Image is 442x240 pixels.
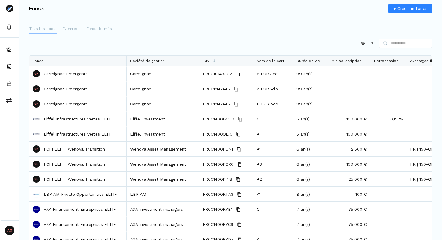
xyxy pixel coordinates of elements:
[253,111,293,126] div: C
[86,24,112,34] button: Fonds fermés
[6,47,12,53] img: funds
[293,172,328,186] div: 6 an(s)
[29,26,57,31] p: Tous les fonds
[203,202,232,217] span: FR001400RYB1
[33,115,40,123] img: Eiffel Infrastructures Vertes ELTIF
[34,87,38,90] p: UK
[44,146,105,152] a: FCPI ELTIF Wenova Transition
[328,157,370,171] div: 100 000 €
[62,24,81,34] button: Evergreen
[1,42,18,57] button: funds
[127,142,199,156] div: Wenova Asset Management
[328,172,370,186] div: 25 000 €
[293,66,328,81] div: 99 an(s)
[6,64,12,70] img: distributors
[44,206,116,212] p: AXA Financement Entreprises ELTIF
[33,206,40,213] img: AXA Financement Entreprises ELTIF
[232,101,240,108] button: Copy
[34,102,38,105] p: UK
[44,86,88,92] a: Carmignac Emergents
[253,81,293,96] div: A EUR Ydis
[236,221,243,228] button: Copy
[203,112,234,126] span: FR001400BCG0
[296,59,320,63] span: Durée de vie
[328,217,370,232] div: 75 000 €
[6,97,12,103] img: commissions
[293,126,328,141] div: 5 an(s)
[44,176,105,182] a: FCPI ELTIF Wenova Transition
[374,59,398,63] span: Rétrocession
[203,67,232,81] span: FR0010149302
[370,111,407,126] div: 0,15 %
[1,59,18,74] button: distributors
[203,157,234,172] span: FR001400POX0
[33,221,40,228] img: AXA Financement Entreprises ELTIF
[203,127,232,142] span: FR001400OLI0
[33,191,40,198] img: LBP AM Private Opportunities ELTIF
[388,4,432,13] a: + Créer un fonds
[232,86,240,93] button: Copy
[1,93,18,108] button: commissions
[44,221,116,227] a: AXA Financement Entreprises ELTIF
[328,202,370,217] div: 75 000 €
[203,82,230,96] span: FR0011147446
[253,217,293,232] div: T
[293,202,328,217] div: 7 an(s)
[127,217,199,232] div: AXA Investment managers
[29,6,45,11] h3: Fonds
[236,161,243,168] button: Copy
[203,187,233,202] span: FR001400RTA3
[235,146,243,153] button: Copy
[44,161,105,167] a: FCPI ELTIF Wenova Transition
[127,111,199,126] div: Eiffel Investment
[127,96,199,111] div: Carmignac
[253,142,293,156] div: A1
[44,71,88,77] a: Carmignac Emergents
[44,191,117,197] a: LBP AM Private Opportunities ELTIF
[203,59,209,63] span: ISIN
[87,26,112,31] p: Fonds fermés
[6,80,12,86] img: asset-managers
[130,59,165,63] span: Société de gestion
[328,187,370,201] div: 100 €
[127,81,199,96] div: Carmignac
[44,101,88,107] a: Carmignac Emergents
[293,111,328,126] div: 5 an(s)
[293,217,328,232] div: 7 an(s)
[203,97,230,111] span: FR0011147446
[253,96,293,111] div: E EUR Acc
[253,126,293,141] div: A
[33,130,40,138] img: Eiffel Infrastructures Vertes ELTIF
[328,142,370,156] div: 2 500 €
[253,187,293,201] div: A1
[293,142,328,156] div: 6 an(s)
[44,131,113,137] a: Eiffel Infrastructures Vertes ELTIF
[328,111,370,126] div: 100 000 €
[293,187,328,201] div: 8 an(s)
[34,72,38,75] p: UK
[34,148,38,151] p: UK
[236,191,243,198] button: Copy
[1,76,18,91] button: asset-managers
[127,202,199,217] div: AXA Investment managers
[253,66,293,81] div: A EUR Acc
[44,116,113,122] a: Eiffel Infrastructures Vertes ELTIF
[203,172,232,187] span: FR001400PPI8
[235,131,242,138] button: Copy
[253,157,293,171] div: A3
[257,59,284,63] span: Nom de la part
[127,187,199,201] div: LBP AM
[293,81,328,96] div: 99 an(s)
[127,172,199,186] div: Wenova Asset Management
